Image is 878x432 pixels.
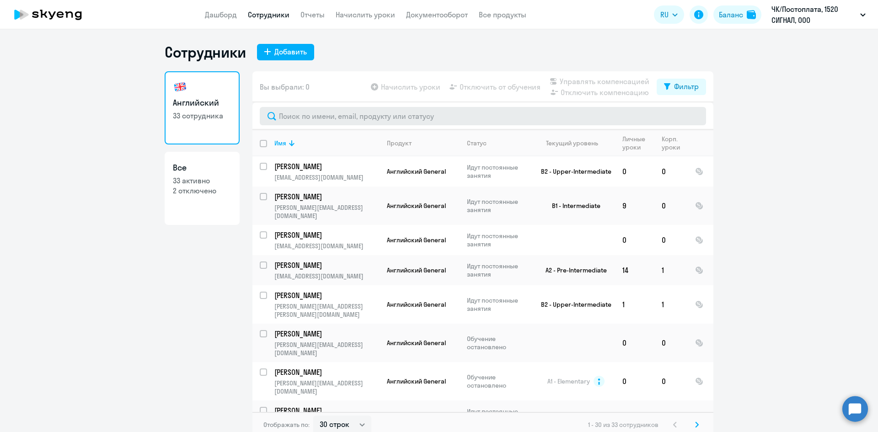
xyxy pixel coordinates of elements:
button: Балансbalance [713,5,761,24]
td: 9 [615,187,654,225]
div: Текущий уровень [546,139,598,147]
a: [PERSON_NAME] [274,161,379,171]
h3: Все [173,162,231,174]
span: Английский General [387,377,446,385]
div: Имя [274,139,379,147]
a: Документооборот [406,10,468,19]
td: 1 [654,255,688,285]
p: 2 отключено [173,186,231,196]
td: 1 [615,400,654,431]
td: 0 [654,156,688,187]
div: Продукт [387,139,412,147]
span: Английский General [387,411,446,420]
p: [EMAIL_ADDRESS][DOMAIN_NAME] [274,242,379,250]
td: 0 [615,324,654,362]
p: [PERSON_NAME][EMAIL_ADDRESS][DOMAIN_NAME] [274,341,379,357]
p: ЧК/Постоплата, 1520 СИГНАЛ, ООО [771,4,857,26]
a: Начислить уроки [336,10,395,19]
p: [PERSON_NAME] [274,192,378,202]
td: 0 [654,225,688,255]
div: Личные уроки [622,135,648,151]
a: Все продукты [479,10,526,19]
td: 1 [615,285,654,324]
a: Все33 активно2 отключено [165,152,240,225]
p: [PERSON_NAME] [274,329,378,339]
p: Идут постоянные занятия [467,197,530,214]
p: Обучение остановлено [467,335,530,351]
div: Корп. уроки [662,135,681,151]
p: [PERSON_NAME] [274,367,378,377]
td: 0 [654,400,688,431]
td: 0 [654,187,688,225]
p: 33 сотрудника [173,111,231,121]
p: Идут постоянные занятия [467,163,530,180]
div: Фильтр [674,81,699,92]
div: Статус [467,139,487,147]
td: 0 [615,362,654,400]
p: Идут постоянные занятия [467,262,530,278]
h1: Сотрудники [165,43,246,61]
p: [PERSON_NAME] [274,260,378,270]
input: Поиск по имени, email, продукту или статусу [260,107,706,125]
td: 0 [654,362,688,400]
p: [PERSON_NAME] [274,161,378,171]
td: 0 [615,156,654,187]
p: [PERSON_NAME][EMAIL_ADDRESS][DOMAIN_NAME] [274,203,379,220]
td: 0 [654,324,688,362]
p: Обучение остановлено [467,373,530,389]
a: [PERSON_NAME] [274,290,379,300]
p: [PERSON_NAME] [274,230,378,240]
a: [PERSON_NAME] [274,230,379,240]
div: Имя [274,139,286,147]
p: [EMAIL_ADDRESS][DOMAIN_NAME] [274,272,379,280]
p: [EMAIL_ADDRESS][DOMAIN_NAME] [274,173,379,181]
td: B2 - Upper-Intermediate [530,156,615,187]
button: ЧК/Постоплата, 1520 СИГНАЛ, ООО [767,4,870,26]
a: [PERSON_NAME] [274,329,379,339]
p: Идут постоянные занятия [467,232,530,248]
span: A1 - Elementary [547,377,590,385]
td: A1 - Elementary [530,400,615,431]
p: [PERSON_NAME][EMAIL_ADDRESS][PERSON_NAME][DOMAIN_NAME] [274,302,379,319]
a: Сотрудники [248,10,289,19]
span: Английский General [387,339,446,347]
a: [PERSON_NAME] [274,192,379,202]
span: Английский General [387,236,446,244]
div: Корп. уроки [662,135,687,151]
span: Вы выбрали: 0 [260,81,310,92]
td: B2 - Upper-Intermediate [530,285,615,324]
td: 14 [615,255,654,285]
div: Добавить [274,46,307,57]
td: 0 [615,225,654,255]
span: Английский General [387,167,446,176]
p: [PERSON_NAME] [274,290,378,300]
a: Английский33 сотрудника [165,71,240,144]
span: Английский General [387,266,446,274]
div: Статус [467,139,530,147]
a: Дашборд [205,10,237,19]
a: Отчеты [300,10,325,19]
a: [PERSON_NAME] [274,367,379,377]
a: [PERSON_NAME] [274,260,379,270]
td: 1 [654,285,688,324]
button: Фильтр [657,79,706,95]
span: RU [660,9,669,20]
p: [PERSON_NAME][EMAIL_ADDRESS][DOMAIN_NAME] [274,379,379,395]
a: [PERSON_NAME] [274,405,379,416]
td: B1 - Intermediate [530,187,615,225]
span: Отображать по: [263,421,310,429]
h3: Английский [173,97,231,109]
div: Текущий уровень [537,139,615,147]
td: A2 - Pre-Intermediate [530,255,615,285]
span: Английский General [387,300,446,309]
img: balance [747,10,756,19]
img: english [173,80,187,94]
button: RU [654,5,684,24]
p: 33 активно [173,176,231,186]
span: Английский General [387,202,446,210]
p: [PERSON_NAME] [274,405,378,416]
p: Идут постоянные занятия [467,407,530,424]
p: Идут постоянные занятия [467,296,530,313]
div: Личные уроки [622,135,654,151]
